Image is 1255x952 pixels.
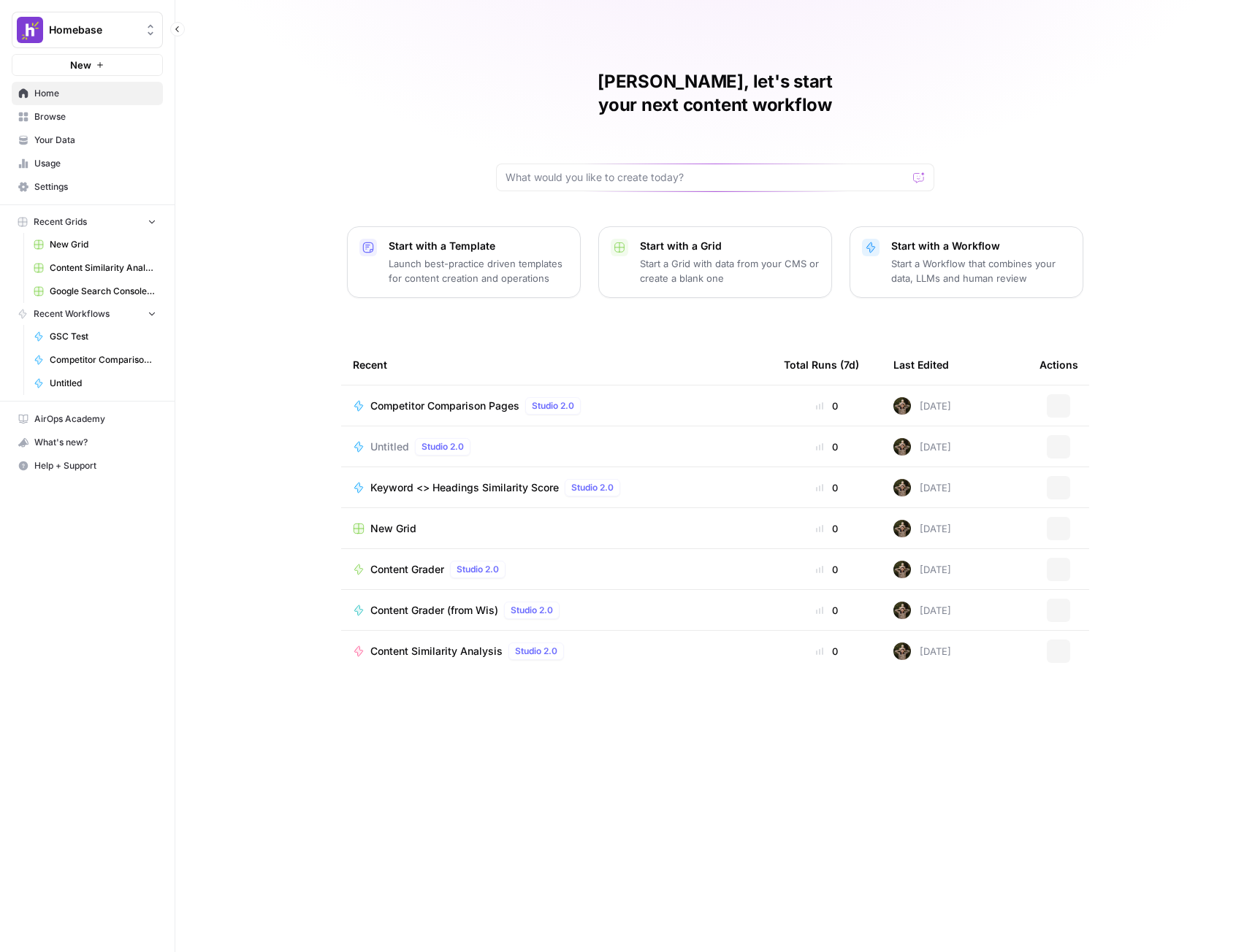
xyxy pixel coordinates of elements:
[353,397,760,415] a: Competitor Comparison PagesStudio 2.0
[893,479,911,496] img: j5qt8lcsiau9erp1gk2bomzmpq8t
[34,412,156,426] span: AirOps Academy
[34,134,156,147] span: Your Data
[27,233,163,256] a: New Grid
[12,175,163,199] a: Settings
[891,256,1071,285] p: Start a Workflow that combines your data, LLMs and human review
[389,256,568,285] p: Launch best-practice driven templates for content creation and operations
[850,226,1083,298] button: Start with a WorkflowStart a Workflow that combines your data, LLMs and human review
[12,303,163,325] button: Recent Workflows
[571,481,614,494] span: Studio 2.0
[353,602,760,619] a: Content Grader (from Wis)Studio 2.0
[370,399,519,413] span: Competitor Comparison Pages
[12,211,163,233] button: Recent Grids
[370,562,444,577] span: Content Grader
[50,238,156,251] span: New Grid
[353,561,760,578] a: Content GraderStudio 2.0
[1040,345,1078,385] div: Actions
[784,562,870,577] div: 0
[893,602,911,619] img: j5qt8lcsiau9erp1gk2bomzmpq8t
[50,261,156,275] span: Content Similarity Analysis Grid
[457,563,499,576] span: Studio 2.0
[784,644,870,659] div: 0
[893,602,951,619] div: [DATE]
[49,23,137,37] span: Homebase
[12,407,163,431] a: AirOps Academy
[27,372,163,395] a: Untitled
[353,521,760,536] a: New Grid
[27,280,163,303] a: Google Search Console - [URL][DOMAIN_NAME]
[496,70,934,117] h1: [PERSON_NAME], let's start your next content workflow
[12,82,163,105] a: Home
[784,399,870,413] div: 0
[34,180,156,193] span: Settings
[50,377,156,390] span: Untitled
[640,256,820,285] p: Start a Grid with data from your CMS or create a blank one
[12,128,163,152] a: Your Data
[893,561,951,578] div: [DATE]
[370,439,409,454] span: Untitled
[893,520,951,537] div: [DATE]
[893,438,911,456] img: j5qt8lcsiau9erp1gk2bomzmpq8t
[370,603,498,618] span: Content Grader (from Wis)
[12,105,163,128] a: Browse
[12,454,163,477] button: Help + Support
[893,642,911,660] img: j5qt8lcsiau9erp1gk2bomzmpq8t
[12,431,162,453] div: What's new?
[784,480,870,495] div: 0
[506,170,907,185] input: What would you like to create today?
[893,561,911,578] img: j5qt8lcsiau9erp1gk2bomzmpq8t
[370,644,503,659] span: Content Similarity Analysis
[784,603,870,618] div: 0
[784,345,859,385] div: Total Runs (7d)
[50,285,156,298] span: Google Search Console - [URL][DOMAIN_NAME]
[893,642,951,660] div: [DATE]
[370,480,559,495] span: Keyword <> Headings Similarity Score
[353,642,760,660] a: Content Similarity AnalysisStudio 2.0
[12,152,163,175] a: Usage
[12,431,163,454] button: What's new?
[891,239,1071,253] p: Start with a Workflow
[370,521,416,536] span: New Grid
[511,604,553,617] span: Studio 2.0
[640,239,820,253] p: Start with a Grid
[515,645,557,658] span: Studio 2.0
[70,58,91,72] span: New
[12,12,163,48] button: Workspace: Homebase
[353,479,760,496] a: Keyword <> Headings Similarity ScoreStudio 2.0
[353,345,760,385] div: Recent
[34,110,156,123] span: Browse
[34,459,156,472] span: Help + Support
[353,438,760,456] a: UntitledStudio 2.0
[532,399,574,412] span: Studio 2.0
[784,439,870,454] div: 0
[27,325,163,348] a: GSC Test
[893,438,951,456] div: [DATE]
[27,256,163,280] a: Content Similarity Analysis Grid
[893,397,951,415] div: [DATE]
[893,479,951,496] div: [DATE]
[50,330,156,343] span: GSC Test
[50,353,156,366] span: Competitor Comparison Pages
[893,520,911,537] img: j5qt8lcsiau9erp1gk2bomzmpq8t
[389,239,568,253] p: Start with a Template
[784,521,870,536] div: 0
[893,397,911,415] img: j5qt8lcsiau9erp1gk2bomzmpq8t
[34,157,156,170] span: Usage
[598,226,832,298] button: Start with a GridStart a Grid with data from your CMS or create a blank one
[421,440,464,453] span: Studio 2.0
[34,87,156,100] span: Home
[34,215,87,229] span: Recent Grids
[17,17,43,43] img: Homebase Logo
[347,226,581,298] button: Start with a TemplateLaunch best-practice driven templates for content creation and operations
[27,348,163,372] a: Competitor Comparison Pages
[12,54,163,76] button: New
[34,307,110,320] span: Recent Workflows
[893,345,949,385] div: Last Edited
